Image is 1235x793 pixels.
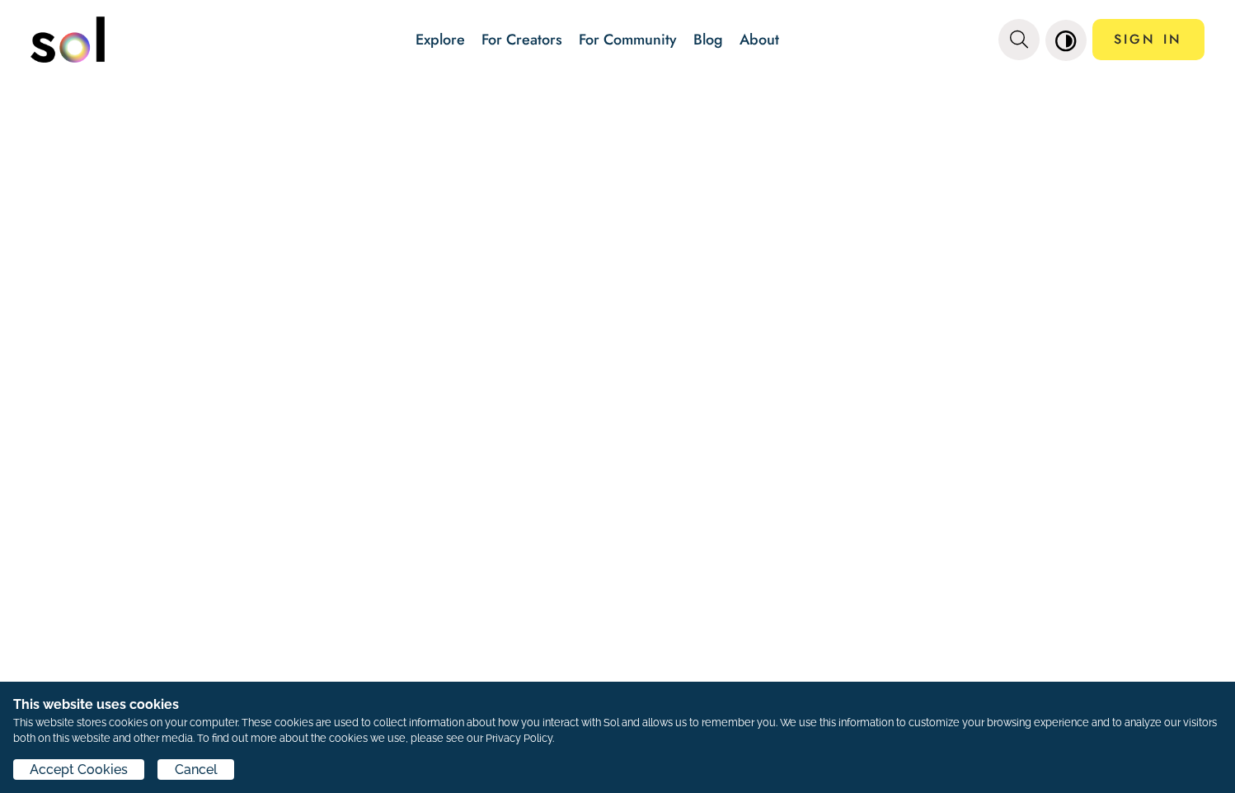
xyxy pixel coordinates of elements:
[31,16,105,63] img: logo
[579,29,677,50] a: For Community
[157,759,233,780] button: Cancel
[13,715,1222,746] p: This website stores cookies on your computer. These cookies are used to collect information about...
[13,695,1222,715] h1: This website uses cookies
[693,29,723,50] a: Blog
[416,29,465,50] a: Explore
[175,760,218,780] span: Cancel
[31,11,1204,68] nav: main navigation
[30,760,128,780] span: Accept Cookies
[481,29,562,50] a: For Creators
[740,29,779,50] a: About
[1092,19,1204,60] a: SIGN IN
[13,759,144,780] button: Accept Cookies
